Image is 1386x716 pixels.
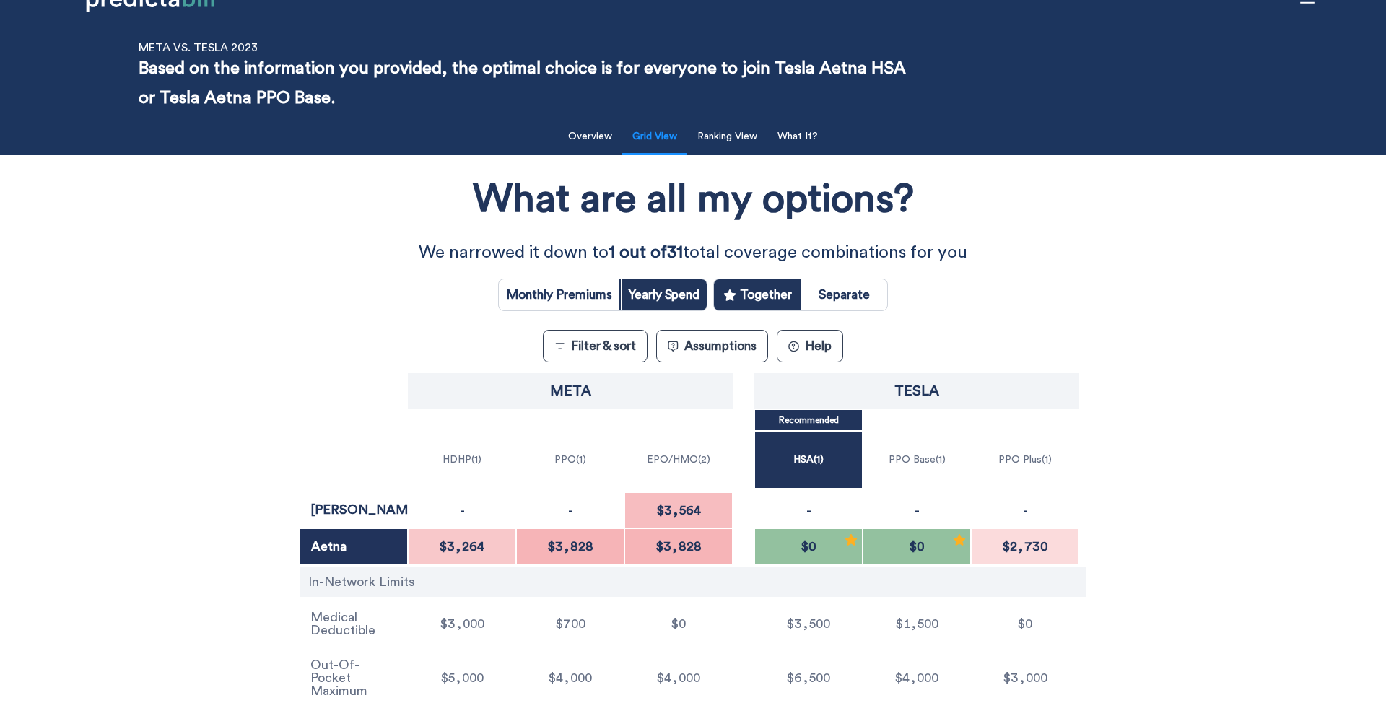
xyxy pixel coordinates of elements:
p: Aetna [311,540,396,553]
span: $700 [552,617,590,630]
p: - [806,504,811,517]
p: HDHP ( 1 ) [443,455,481,465]
span: $0 [667,617,690,630]
span: $2,730 [998,540,1052,553]
p: PPO Plus ( 1 ) [998,455,1052,465]
span: $3,564 [653,504,705,517]
p: PPO Base ( 1 ) [889,455,946,465]
span: $3,828 [544,540,598,553]
span: $4,000 [653,671,705,684]
p: - [568,504,573,517]
p: Tesla [894,384,939,398]
button: What If? [769,122,827,152]
p: Meta vs. Tesla 2023 [139,41,258,54]
button: Ranking View [689,122,766,152]
p: We narrowed it down to total coverage combinations for you [346,238,1039,268]
span: $0 [905,540,928,553]
button: Filter & sort [543,330,648,362]
button: Grid View [624,122,686,152]
span: $3,000 [436,617,489,630]
span: $4,000 [891,671,943,684]
p: - [460,504,465,517]
span: $0 [797,540,820,553]
button: Overview [559,122,621,152]
span: $3,000 [999,671,1052,684]
button: ?Help [777,330,843,362]
p: Out-Of-Pocket Maximum [310,658,397,697]
p: Medical Deductible [310,611,397,637]
span: $0 [1014,617,1037,630]
div: In-Network Limits [300,567,1086,597]
p: EPO/HMO ( 2 ) [647,455,710,465]
span: $5,000 [437,671,488,684]
p: - [915,504,920,517]
button: Assumptions [656,330,768,362]
p: [PERSON_NAME] [310,503,397,516]
span: $1,500 [892,617,943,630]
p: Meta [550,384,591,398]
p: - [1023,504,1028,517]
span: $6,500 [783,671,834,684]
div: Recommended [844,533,858,553]
p: PPO ( 1 ) [554,455,586,465]
text: ? [791,343,796,350]
strong: 1 out of 31 [609,244,683,261]
div: Recommended [952,533,967,553]
span: $3,500 [783,617,834,630]
p: Recommended [779,416,839,424]
h1: What are all my options? [473,172,914,227]
p: HSA ( 1 ) [793,455,824,465]
p: Based on the information you provided, the optimal choice is for everyone to join Tesla Aetna HSA... [139,54,915,113]
span: $4,000 [544,671,596,684]
span: $3,264 [435,540,489,553]
span: $3,828 [652,540,706,553]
